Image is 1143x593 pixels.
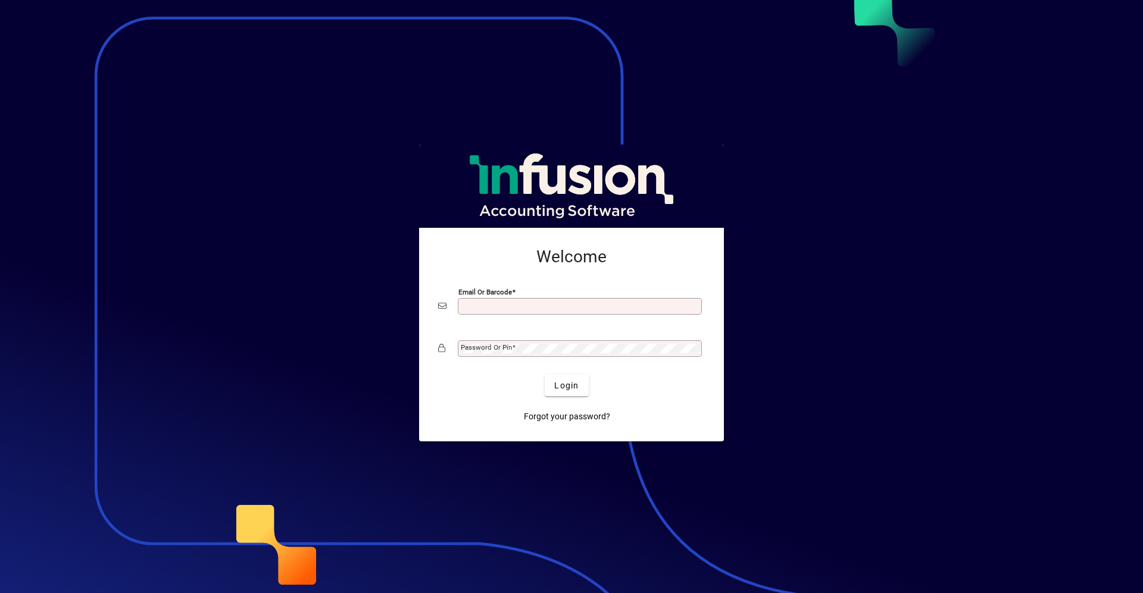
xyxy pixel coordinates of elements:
[519,406,615,427] a: Forgot your password?
[438,247,705,267] h2: Welcome
[461,343,512,352] mat-label: Password or Pin
[524,410,610,423] span: Forgot your password?
[545,375,588,396] button: Login
[458,288,512,296] mat-label: Email or Barcode
[554,379,579,392] span: Login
